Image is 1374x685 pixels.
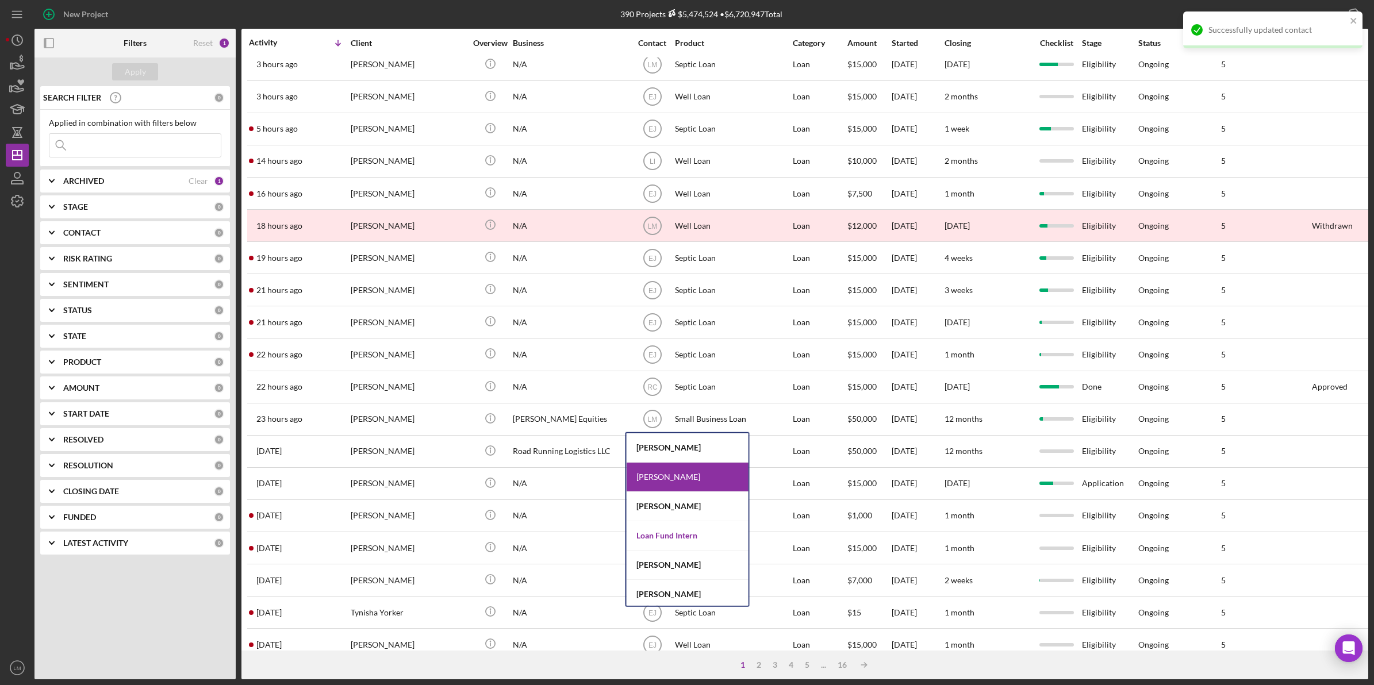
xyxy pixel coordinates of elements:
[832,660,853,669] div: 16
[256,60,298,69] time: 2025-09-04 15:51
[1082,565,1137,595] div: Eligibility
[647,222,657,230] text: LM
[945,607,974,617] time: 1 month
[351,404,466,434] div: [PERSON_NAME]
[648,641,656,649] text: EJ
[63,254,112,263] b: RISK RATING
[892,565,943,595] div: [DATE]
[351,178,466,209] div: [PERSON_NAME]
[675,629,790,660] div: Well Loan
[847,91,877,101] span: $15,000
[1138,576,1169,585] div: Ongoing
[63,435,103,444] b: RESOLVED
[351,146,466,176] div: [PERSON_NAME]
[1195,382,1252,391] div: 5
[63,383,99,392] b: AMOUNT
[351,49,466,80] div: [PERSON_NAME]
[793,339,846,370] div: Loan
[112,63,158,80] button: Apply
[1082,597,1137,628] div: Eligibility
[892,307,943,337] div: [DATE]
[1312,382,1348,391] div: Approved
[847,372,891,402] div: $15,000
[1138,382,1169,391] div: Ongoing
[1303,3,1368,26] button: Export
[351,243,466,273] div: [PERSON_NAME]
[1195,156,1252,166] div: 5
[351,372,466,402] div: [PERSON_NAME]
[793,49,846,80] div: Loan
[675,210,790,241] div: Well Loan
[513,307,628,337] div: N/A
[1082,114,1137,144] div: Eligibility
[513,146,628,176] div: N/A
[63,176,104,186] b: ARCHIVED
[1195,286,1252,295] div: 5
[256,350,302,359] time: 2025-09-03 20:42
[945,510,974,520] time: 1 month
[214,460,224,471] div: 0
[675,275,790,305] div: Septic Loan
[847,124,877,133] span: $15,000
[256,253,302,263] time: 2025-09-03 23:37
[1082,629,1137,660] div: Eligibility
[648,254,656,262] text: EJ
[945,124,969,133] time: 1 week
[1195,640,1252,649] div: 5
[793,114,846,144] div: Loan
[1138,221,1169,230] div: Ongoing
[648,609,656,617] text: EJ
[945,285,973,295] time: 3 weeks
[63,461,113,470] b: RESOLUTION
[256,286,302,295] time: 2025-09-03 21:18
[793,39,846,48] div: Category
[847,156,877,166] span: $10,000
[945,349,974,359] time: 1 month
[1195,221,1252,230] div: 5
[627,492,749,521] div: [PERSON_NAME]
[63,487,119,496] b: CLOSING DATE
[945,414,982,424] time: 12 months
[1195,60,1252,69] div: 5
[214,279,224,290] div: 0
[675,339,790,370] div: Septic Loan
[1138,92,1169,101] div: Ongoing
[1195,189,1252,198] div: 5
[1138,60,1169,69] div: Ongoing
[675,49,790,80] div: Septic Loan
[767,660,783,669] div: 3
[256,511,282,520] time: 2025-09-03 17:31
[256,92,298,101] time: 2025-09-04 15:27
[620,9,782,19] div: 390 Projects • $6,720,947 Total
[793,404,846,434] div: Loan
[351,39,466,48] div: Client
[847,446,877,456] span: $50,000
[647,61,657,69] text: LM
[1195,350,1252,359] div: 5
[793,210,846,241] div: Loan
[847,188,872,198] span: $7,500
[214,228,224,238] div: 0
[892,49,943,80] div: [DATE]
[351,307,466,337] div: [PERSON_NAME]
[1082,339,1137,370] div: Eligibility
[214,486,224,497] div: 0
[945,39,1031,48] div: Closing
[847,349,877,359] span: $15,000
[892,404,943,434] div: [DATE]
[815,660,832,669] div: ...
[513,82,628,112] div: N/A
[214,434,224,445] div: 0
[945,156,978,166] time: 2 months
[793,565,846,595] div: Loan
[675,146,790,176] div: Well Loan
[945,382,970,391] time: [DATE]
[63,357,101,367] b: PRODUCT
[256,447,282,456] time: 2025-09-03 18:12
[1138,511,1169,520] div: Ongoing
[847,285,877,295] span: $15,000
[675,39,790,48] div: Product
[1138,189,1169,198] div: Ongoing
[214,253,224,264] div: 0
[513,404,628,434] div: [PERSON_NAME] Equities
